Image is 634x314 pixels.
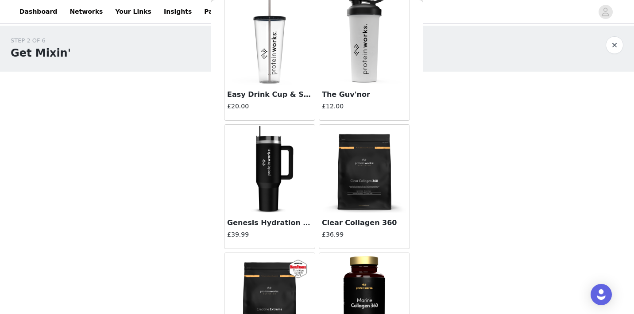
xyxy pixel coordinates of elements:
a: Networks [64,2,108,22]
h4: £39.99 [227,230,312,239]
h3: Clear Collagen 360 [322,218,407,228]
div: avatar [601,5,610,19]
h3: Easy Drink Cup & Straw [227,89,312,100]
h3: Genesis Hydration Cup [227,218,312,228]
div: STEP 2 OF 6 [11,36,71,45]
a: Payouts [199,2,237,22]
h4: £20.00 [227,102,312,111]
img: Genesis Hydration Cup [225,125,314,213]
h1: Get Mixin' [11,45,71,61]
h4: £12.00 [322,102,407,111]
h4: £36.99 [322,230,407,239]
a: Dashboard [14,2,62,22]
div: Open Intercom Messenger [591,284,612,305]
h3: The Guv'nor [322,89,407,100]
a: Your Links [110,2,157,22]
a: Insights [158,2,197,22]
img: Clear Collagen 360 [320,125,409,213]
